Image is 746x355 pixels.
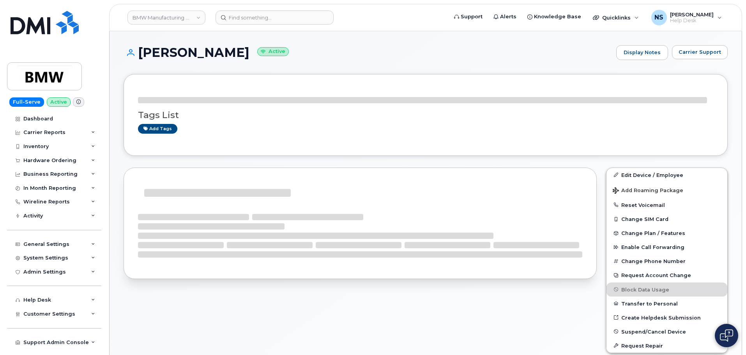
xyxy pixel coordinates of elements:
button: Block Data Usage [606,283,727,297]
button: Add Roaming Package [606,182,727,198]
span: Change Plan / Features [621,230,685,236]
button: Change Plan / Features [606,226,727,240]
button: Carrier Support [672,45,728,59]
a: Add tags [138,124,177,134]
button: Transfer to Personal [606,297,727,311]
img: Open chat [720,329,733,342]
span: Enable Call Forwarding [621,244,684,250]
small: Active [257,47,289,56]
button: Suspend/Cancel Device [606,325,727,339]
button: Request Repair [606,339,727,353]
button: Reset Voicemail [606,198,727,212]
button: Enable Call Forwarding [606,240,727,254]
a: Create Helpdesk Submission [606,311,727,325]
a: Edit Device / Employee [606,168,727,182]
h3: Tags List [138,110,713,120]
span: Add Roaming Package [613,187,683,195]
button: Request Account Change [606,268,727,282]
a: Display Notes [616,45,668,60]
h1: [PERSON_NAME] [124,46,612,59]
span: Suspend/Cancel Device [621,329,686,334]
button: Change SIM Card [606,212,727,226]
span: Carrier Support [679,48,721,56]
button: Change Phone Number [606,254,727,268]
